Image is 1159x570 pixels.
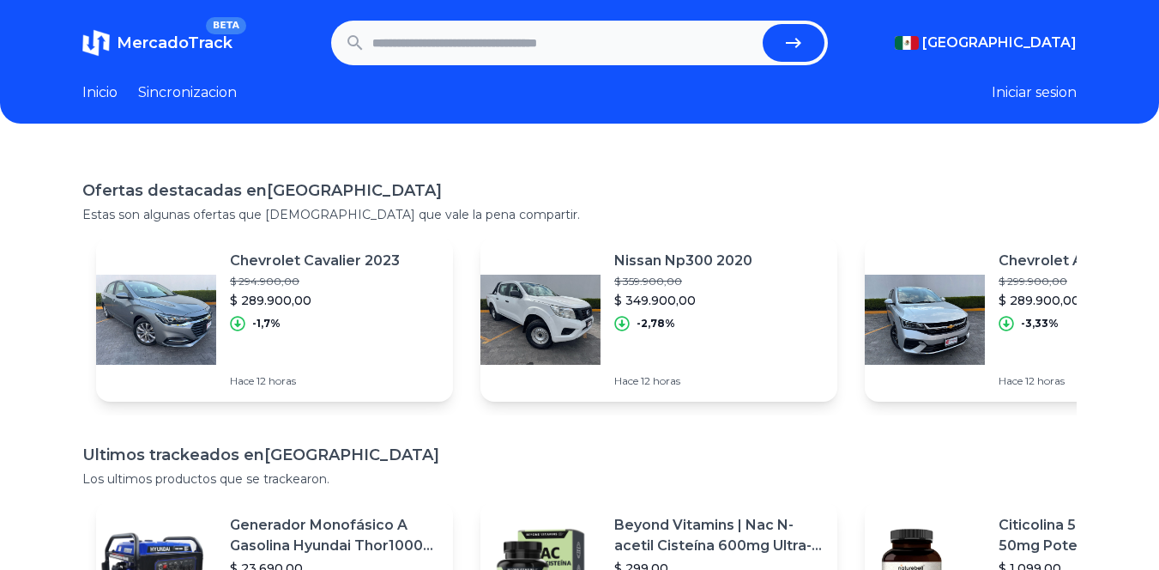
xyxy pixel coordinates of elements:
[230,292,400,309] p: $ 289.900,00
[230,275,400,288] p: $ 294.900,00
[138,82,237,103] a: Sincronizacion
[82,29,232,57] a: MercadoTrackBETA
[614,374,752,388] p: Hace 12 horas
[999,251,1150,271] p: Chevrolet Aveo 2024
[999,275,1150,288] p: $ 299.900,00
[117,33,232,52] span: MercadoTrack
[230,515,439,556] p: Generador Monofásico A Gasolina Hyundai Thor10000 P 11.5 Kw
[1021,317,1059,330] p: -3,33%
[922,33,1077,53] span: [GEOGRAPHIC_DATA]
[206,17,246,34] span: BETA
[96,259,216,379] img: Featured image
[895,33,1077,53] button: [GEOGRAPHIC_DATA]
[82,29,110,57] img: MercadoTrack
[480,237,837,402] a: Featured imageNissan Np300 2020$ 359.900,00$ 349.900,00-2,78%Hace 12 horas
[480,259,601,379] img: Featured image
[230,374,400,388] p: Hace 12 horas
[82,179,1077,203] h1: Ofertas destacadas en [GEOGRAPHIC_DATA]
[252,317,281,330] p: -1,7%
[999,374,1150,388] p: Hace 12 horas
[865,259,985,379] img: Featured image
[614,275,752,288] p: $ 359.900,00
[614,251,752,271] p: Nissan Np300 2020
[992,82,1077,103] button: Iniciar sesion
[614,515,824,556] p: Beyond Vitamins | Nac N-acetil Cisteína 600mg Ultra-premium Con Inulina De Agave (prebiótico Natu...
[614,292,752,309] p: $ 349.900,00
[82,470,1077,488] p: Los ultimos productos que se trackearon.
[999,292,1150,309] p: $ 289.900,00
[895,36,919,50] img: Mexico
[96,237,453,402] a: Featured imageChevrolet Cavalier 2023$ 294.900,00$ 289.900,00-1,7%Hace 12 horas
[82,443,1077,467] h1: Ultimos trackeados en [GEOGRAPHIC_DATA]
[637,317,675,330] p: -2,78%
[82,82,118,103] a: Inicio
[230,251,400,271] p: Chevrolet Cavalier 2023
[82,206,1077,223] p: Estas son algunas ofertas que [DEMOGRAPHIC_DATA] que vale la pena compartir.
